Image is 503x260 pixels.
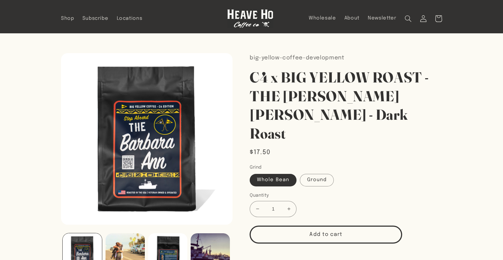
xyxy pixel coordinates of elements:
a: Newsletter [364,11,401,25]
span: Newsletter [368,15,396,21]
span: Subscribe [82,16,109,22]
a: Locations [112,11,146,26]
span: About [344,15,360,21]
a: Subscribe [78,11,112,26]
p: big-yellow-coffee-development [250,53,442,63]
button: Add to cart [250,226,402,243]
a: Shop [57,11,78,26]
label: Ground [300,174,334,186]
span: Locations [117,16,142,22]
label: Whole Bean [250,174,297,186]
a: About [340,11,363,25]
summary: Search [400,11,416,26]
span: Wholesale [309,15,336,21]
a: Wholesale [304,11,340,25]
label: Quantity [250,192,378,199]
span: $17.50 [250,148,270,157]
h1: C4 x BIG YELLOW ROAST - THE [PERSON_NAME] [PERSON_NAME] - Dark Roast [250,68,442,143]
legend: Grind [250,164,262,171]
img: Heave Ho Coffee Co [227,9,273,28]
span: Shop [61,16,74,22]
